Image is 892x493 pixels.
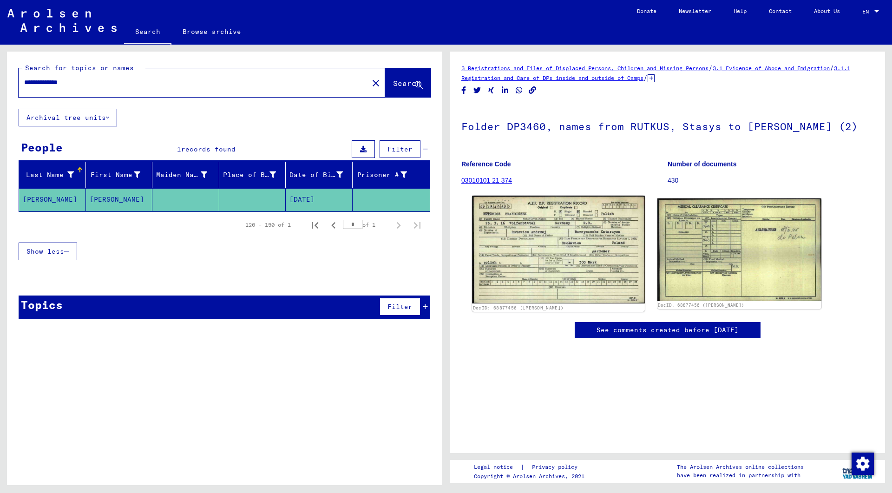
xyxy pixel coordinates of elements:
button: Share on LinkedIn [500,85,510,96]
button: Next page [389,216,408,234]
div: Last Name [23,170,74,180]
div: Date of Birth [289,170,343,180]
button: Filter [380,140,420,158]
div: Topics [21,296,63,313]
mat-header-cell: Prisoner # [353,162,430,188]
button: Previous page [324,216,343,234]
a: DocID: 68877456 ([PERSON_NAME]) [473,305,564,310]
span: EN [862,8,872,15]
div: 126 – 150 of 1 [245,221,291,229]
button: Share on Xing [486,85,496,96]
div: Prisoner # [356,167,419,182]
mat-label: Search for topics or names [25,64,134,72]
mat-cell: [DATE] [286,188,353,211]
mat-cell: [PERSON_NAME] [19,188,86,211]
mat-header-cell: Date of Birth [286,162,353,188]
div: Maiden Name [156,167,219,182]
img: Change consent [852,453,874,475]
div: Prisoner # [356,170,407,180]
img: yv_logo.png [840,460,875,483]
a: 3 Registrations and Files of Displaced Persons, Children and Missing Persons [461,65,708,72]
a: 3.1 Evidence of Abode and Emigration [713,65,830,72]
mat-header-cell: Last Name [19,162,86,188]
mat-header-cell: Maiden Name [152,162,219,188]
div: First Name [90,167,152,182]
span: Filter [387,302,413,311]
mat-icon: close [370,78,381,89]
p: 430 [668,176,873,185]
button: First page [306,216,324,234]
img: 001.jpg [472,196,644,303]
span: 1 [177,145,181,153]
a: Privacy policy [525,462,589,472]
p: have been realized in partnership with [677,471,804,480]
button: Share on Twitter [472,85,482,96]
a: See comments created before [DATE] [597,325,739,335]
b: Reference Code [461,160,511,168]
button: Filter [380,298,420,316]
button: Clear [367,73,385,92]
span: / [643,73,648,82]
a: 03010101 21 374 [461,177,512,184]
button: Archival tree units [19,109,117,126]
div: Change consent [851,452,873,474]
b: Number of documents [668,160,737,168]
mat-cell: [PERSON_NAME] [86,188,153,211]
img: Arolsen_neg.svg [7,9,117,32]
div: of 1 [343,220,389,229]
span: records found [181,145,236,153]
p: The Arolsen Archives online collections [677,463,804,471]
div: Place of Birth [223,167,288,182]
button: Copy link [528,85,538,96]
span: Show less [26,247,64,256]
button: Search [385,68,431,97]
mat-header-cell: First Name [86,162,153,188]
span: / [830,64,834,72]
div: People [21,139,63,156]
p: Copyright © Arolsen Archives, 2021 [474,472,589,480]
mat-header-cell: Place of Birth [219,162,286,188]
div: First Name [90,170,141,180]
span: Filter [387,145,413,153]
div: | [474,462,589,472]
span: / [708,64,713,72]
div: Last Name [23,167,85,182]
div: Date of Birth [289,167,354,182]
a: DocID: 68877456 ([PERSON_NAME]) [658,302,744,308]
button: Share on WhatsApp [514,85,524,96]
a: Browse archive [171,20,252,43]
div: Maiden Name [156,170,207,180]
img: 002.jpg [657,198,822,301]
a: Search [124,20,171,45]
button: Show less [19,243,77,260]
button: Share on Facebook [459,85,469,96]
h1: Folder DP3460, names from RUTKUS, Stasys to [PERSON_NAME] (2) [461,105,873,146]
button: Last page [408,216,426,234]
span: Search [393,79,421,88]
div: Place of Birth [223,170,276,180]
a: Legal notice [474,462,520,472]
